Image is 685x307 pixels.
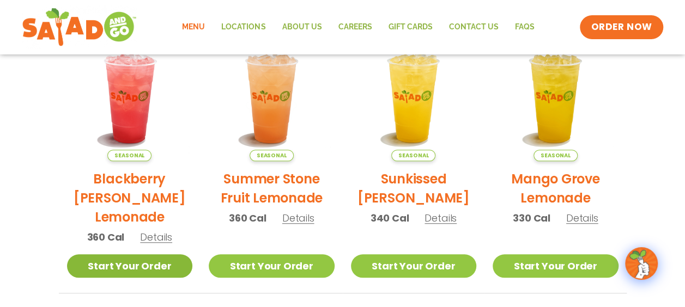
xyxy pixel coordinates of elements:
img: Product photo for Blackberry Bramble Lemonade [67,35,193,161]
a: Start Your Order [351,254,477,278]
nav: Menu [174,15,542,40]
a: Careers [330,15,380,40]
span: Details [140,230,172,244]
span: 360 Cal [229,211,266,225]
h2: Sunkissed [PERSON_NAME] [351,169,477,207]
span: Seasonal [534,150,578,161]
span: ORDER NOW [591,21,652,34]
a: Start Your Order [67,254,193,278]
span: 330 Cal [513,211,550,225]
span: Details [282,211,314,225]
span: Details [566,211,598,225]
img: Product photo for Summer Stone Fruit Lemonade [209,35,335,161]
a: ORDER NOW [580,15,663,39]
a: Start Your Order [493,254,619,278]
a: Menu [174,15,213,40]
a: GIFT CARDS [380,15,440,40]
span: Details [425,211,457,225]
img: Product photo for Mango Grove Lemonade [493,35,619,161]
img: Product photo for Sunkissed Yuzu Lemonade [351,35,477,161]
h2: Summer Stone Fruit Lemonade [209,169,335,207]
img: new-SAG-logo-768×292 [22,5,137,49]
a: Start Your Order [209,254,335,278]
img: wpChatIcon [626,248,657,279]
span: Seasonal [107,150,151,161]
a: Locations [213,15,274,40]
a: FAQs [506,15,542,40]
span: 360 Cal [87,230,125,244]
h2: Mango Grove Lemonade [493,169,619,207]
span: Seasonal [250,150,294,161]
span: Seasonal [391,150,435,161]
a: About Us [274,15,330,40]
span: 340 Cal [371,211,409,225]
a: Contact Us [440,15,506,40]
h2: Blackberry [PERSON_NAME] Lemonade [67,169,193,226]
